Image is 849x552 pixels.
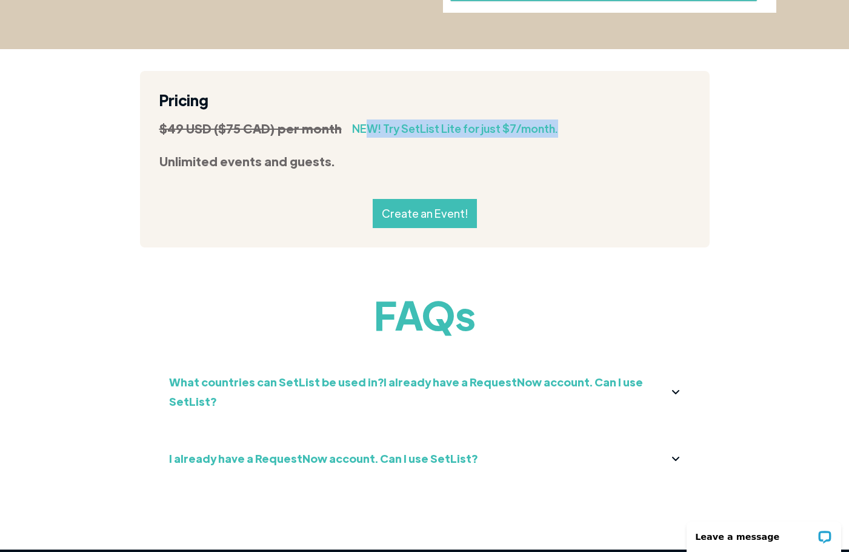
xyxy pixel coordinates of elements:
[679,514,849,552] iframe: LiveChat chat widget
[159,121,342,136] strong: $49 USD ($75 CAD) per month
[159,153,335,169] strong: Unlimited events and guests.
[352,119,558,138] div: NEW! Try SetList Lite for just $7/month.
[140,290,710,338] h1: FAQs
[373,199,477,228] a: Create an Event!
[169,375,643,408] strong: What countries can SetList be used in?I already have a RequestNow account. Can I use SetList?
[672,457,680,461] img: down arrow
[169,451,478,465] strong: I already have a RequestNow account. Can I use SetList?
[159,90,208,109] strong: Pricing
[672,390,679,394] img: dropdown icon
